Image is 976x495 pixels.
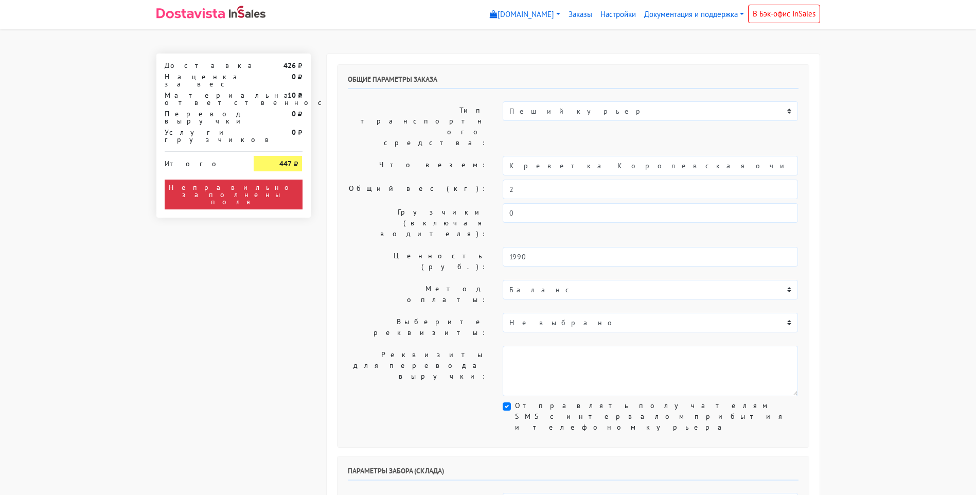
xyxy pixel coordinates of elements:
[157,62,246,69] div: Доставка
[340,247,495,276] label: Ценность (руб.):
[596,5,640,25] a: Настройки
[348,467,798,481] h6: Параметры забора (склада)
[348,75,798,89] h6: Общие параметры заказа
[564,5,596,25] a: Заказы
[340,101,495,152] label: Тип транспортного средства:
[340,156,495,175] label: Что везем:
[156,8,225,19] img: Dostavista - срочная курьерская служба доставки
[157,73,246,87] div: Наценка за вес
[288,91,296,100] strong: 10
[340,180,495,199] label: Общий вес (кг):
[283,61,296,70] strong: 426
[157,92,246,106] div: Материальная ответственность
[157,129,246,143] div: Услуги грузчиков
[292,109,296,118] strong: 0
[165,180,303,209] div: Неправильно заполнены поля
[515,400,798,433] label: Отправлять получателям SMS с интервалом прибытия и телефоном курьера
[340,313,495,342] label: Выберите реквизиты:
[292,128,296,137] strong: 0
[229,6,266,18] img: InSales
[486,5,564,25] a: [DOMAIN_NAME]
[640,5,748,25] a: Документация и поддержка
[340,280,495,309] label: Метод оплаты:
[292,72,296,81] strong: 0
[279,159,292,168] strong: 447
[748,5,820,23] a: В Бэк-офис InSales
[165,156,239,167] div: Итого
[340,346,495,396] label: Реквизиты для перевода выручки:
[157,110,246,125] div: Перевод выручки
[340,203,495,243] label: Грузчики (включая водителя):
